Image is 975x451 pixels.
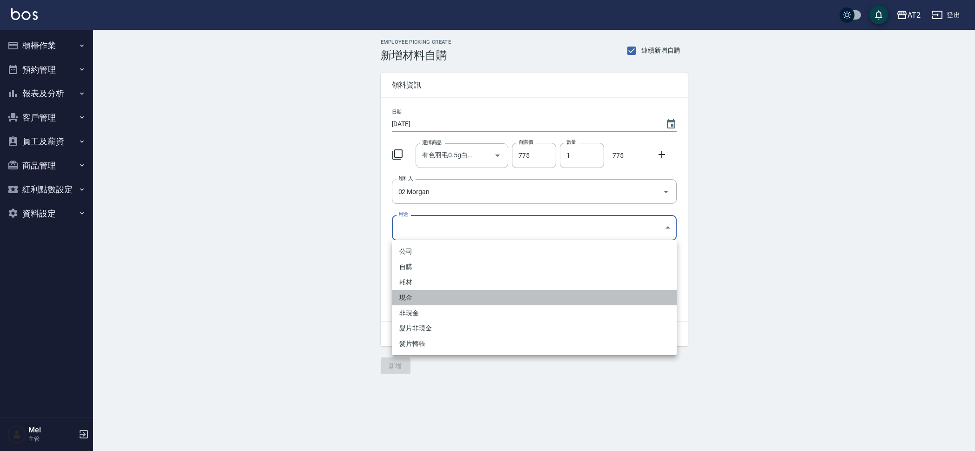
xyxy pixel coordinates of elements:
li: 非現金 [392,305,677,321]
li: 髮片非現金 [392,321,677,336]
li: 耗材 [392,275,677,290]
li: 髮片轉帳 [392,336,677,351]
li: 公司 [392,244,677,259]
li: 自購 [392,259,677,275]
li: 現金 [392,290,677,305]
